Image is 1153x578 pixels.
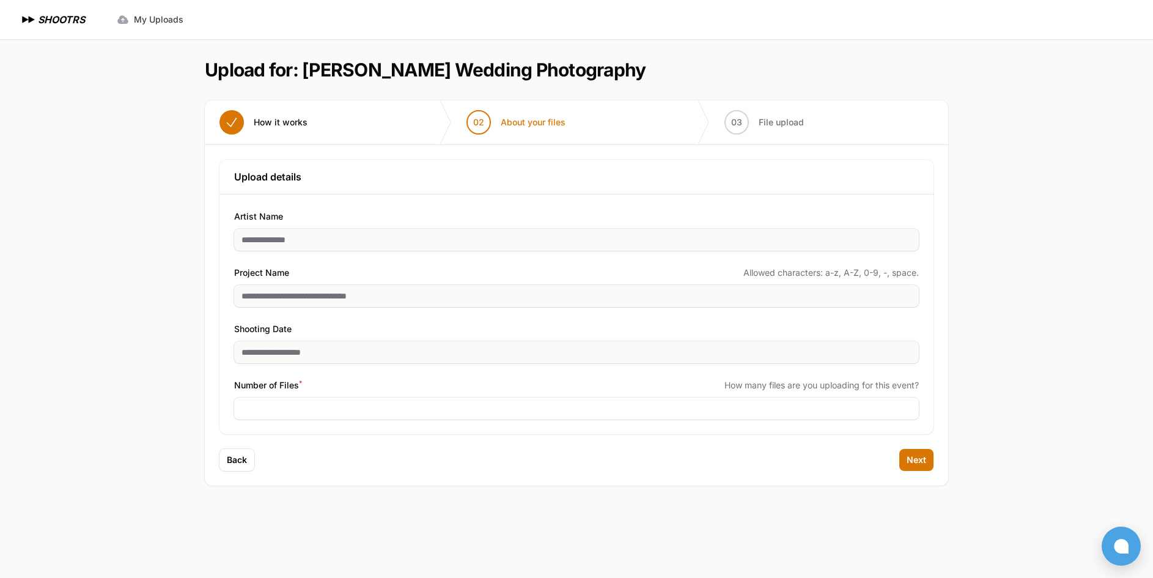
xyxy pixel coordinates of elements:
[20,12,38,27] img: SHOOTRS
[743,267,919,279] span: Allowed characters: a-z, A-Z, 0-9, -, space.
[227,454,247,466] span: Back
[452,100,580,144] button: 02 About your files
[234,322,292,336] span: Shooting Date
[234,265,289,280] span: Project Name
[205,100,322,144] button: How it works
[219,449,254,471] button: Back
[501,116,565,128] span: About your files
[724,379,919,391] span: How many files are you uploading for this event?
[38,12,85,27] h1: SHOOTRS
[134,13,183,26] span: My Uploads
[234,209,283,224] span: Artist Name
[899,449,934,471] button: Next
[234,378,302,393] span: Number of Files
[907,454,926,466] span: Next
[254,116,308,128] span: How it works
[205,59,646,81] h1: Upload for: [PERSON_NAME] Wedding Photography
[1102,527,1141,566] button: Open chat window
[234,169,919,184] h3: Upload details
[109,9,191,31] a: My Uploads
[20,12,85,27] a: SHOOTRS SHOOTRS
[731,116,742,128] span: 03
[710,100,819,144] button: 03 File upload
[759,116,804,128] span: File upload
[473,116,484,128] span: 02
